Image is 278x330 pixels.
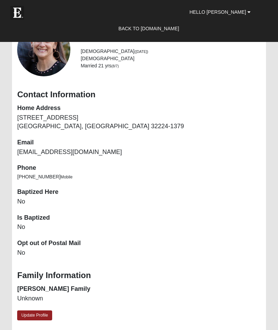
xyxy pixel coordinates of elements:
[17,294,261,303] dd: Unknown
[81,62,261,69] li: Married 21 yrs
[17,310,52,320] a: Update Profile
[184,3,256,21] a: Hello [PERSON_NAME]
[17,138,261,147] dt: Email
[112,64,119,68] small: (8/7)
[17,213,261,222] dt: Is Baptized
[17,285,261,294] dt: [PERSON_NAME] Family
[17,84,261,113] dt: Home Address
[60,175,72,179] span: Mobile
[17,164,134,173] dt: Phone
[17,148,261,157] dd: [EMAIL_ADDRESS][DOMAIN_NAME]
[189,9,246,15] span: Hello [PERSON_NAME]
[17,113,261,131] dd: [STREET_ADDRESS] [GEOGRAPHIC_DATA], [GEOGRAPHIC_DATA] 32224-1379
[10,6,24,20] img: Eleven22 logo
[17,271,261,280] h3: Family Information
[17,23,70,76] a: View Fullsize Photo
[17,239,261,248] dt: Opt out of Postal Mail
[81,55,261,62] li: [DEMOGRAPHIC_DATA]
[17,173,134,180] li: [PHONE_NUMBER]
[17,223,261,232] dd: No
[17,188,261,197] dt: Baptized Here
[81,48,261,55] li: [DEMOGRAPHIC_DATA]
[17,197,261,206] dd: No
[113,20,184,37] a: Back to [DOMAIN_NAME]
[135,49,148,54] small: ([DATE])
[17,249,261,257] dd: No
